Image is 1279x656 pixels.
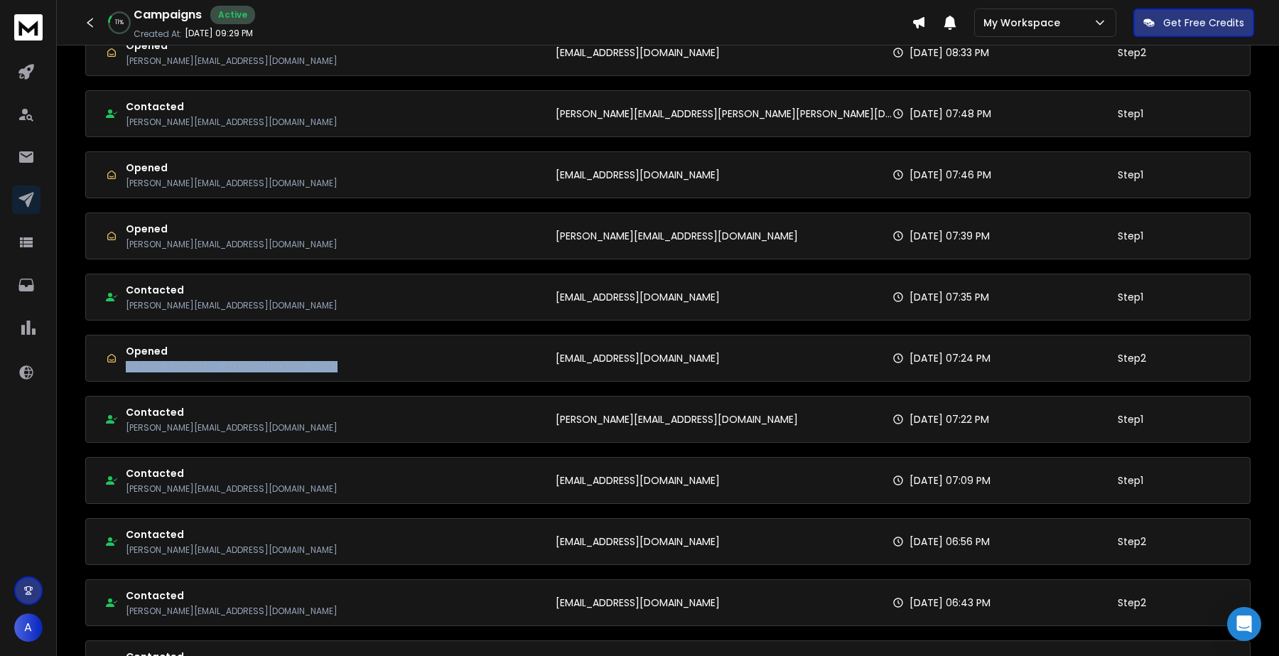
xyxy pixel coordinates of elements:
p: [EMAIL_ADDRESS][DOMAIN_NAME] [556,168,720,182]
p: My Workspace [983,16,1066,30]
p: [DATE] 07:46 PM [910,168,991,182]
p: [PERSON_NAME][EMAIL_ADDRESS][DOMAIN_NAME] [126,178,338,189]
h1: Opened [126,161,338,175]
h1: Contacted [126,527,338,542]
p: Step 1 [1118,168,1143,182]
p: [DATE] 07:09 PM [910,473,991,488]
h1: Campaigns [134,6,202,23]
p: [PERSON_NAME][EMAIL_ADDRESS][DOMAIN_NAME] [126,361,338,372]
p: [PERSON_NAME][EMAIL_ADDRESS][DOMAIN_NAME] [126,117,338,128]
p: [PERSON_NAME][EMAIL_ADDRESS][DOMAIN_NAME] [126,300,338,311]
p: Step 2 [1118,534,1146,549]
h1: Contacted [126,100,338,114]
p: Step 1 [1118,473,1143,488]
button: Get Free Credits [1133,9,1254,37]
p: Get Free Credits [1163,16,1244,30]
p: [DATE] 06:56 PM [910,534,990,549]
h1: Contacted [126,466,338,480]
p: [EMAIL_ADDRESS][DOMAIN_NAME] [556,596,720,610]
p: [PERSON_NAME][EMAIL_ADDRESS][DOMAIN_NAME] [126,606,338,617]
p: [EMAIL_ADDRESS][DOMAIN_NAME] [556,534,720,549]
p: [EMAIL_ADDRESS][DOMAIN_NAME] [556,351,720,365]
p: [PERSON_NAME][EMAIL_ADDRESS][DOMAIN_NAME] [126,239,338,250]
p: [PERSON_NAME][EMAIL_ADDRESS][DOMAIN_NAME] [556,229,798,243]
p: Step 1 [1118,290,1143,304]
h1: Opened [126,38,338,53]
div: Active [210,6,255,24]
p: [EMAIL_ADDRESS][DOMAIN_NAME] [556,473,720,488]
p: [PERSON_NAME][EMAIL_ADDRESS][DOMAIN_NAME] [126,483,338,495]
p: [DATE] 08:33 PM [910,45,989,60]
p: [DATE] 07:39 PM [910,229,990,243]
h1: Contacted [126,588,338,603]
p: [DATE] 09:29 PM [185,28,253,39]
p: [PERSON_NAME][EMAIL_ADDRESS][DOMAIN_NAME] [126,422,338,434]
p: Created At: [134,28,182,40]
p: Step 2 [1118,45,1146,60]
p: [DATE] 07:24 PM [910,351,991,365]
h1: Opened [126,222,338,236]
img: logo [14,14,43,41]
p: [DATE] 07:22 PM [910,412,989,426]
button: A [14,613,43,642]
h1: Contacted [126,405,338,419]
p: 11 % [115,18,124,27]
p: [DATE] 07:48 PM [910,107,991,121]
p: [DATE] 06:43 PM [910,596,991,610]
p: [EMAIL_ADDRESS][DOMAIN_NAME] [556,290,720,304]
p: [PERSON_NAME][EMAIL_ADDRESS][DOMAIN_NAME] [126,544,338,556]
p: Step 2 [1118,351,1146,365]
p: Step 1 [1118,229,1143,243]
p: [DATE] 07:35 PM [910,290,989,304]
p: Step 2 [1118,596,1146,610]
h1: Contacted [126,283,338,297]
p: Step 1 [1118,107,1143,121]
p: [PERSON_NAME][EMAIL_ADDRESS][DOMAIN_NAME] [556,412,798,426]
p: Step 1 [1118,412,1143,426]
div: Open Intercom Messenger [1227,607,1261,641]
p: [EMAIL_ADDRESS][DOMAIN_NAME] [556,45,720,60]
h1: Opened [126,344,338,358]
p: [PERSON_NAME][EMAIL_ADDRESS][DOMAIN_NAME] [126,55,338,67]
p: [PERSON_NAME][EMAIL_ADDRESS][PERSON_NAME][PERSON_NAME][DOMAIN_NAME] [556,107,893,121]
